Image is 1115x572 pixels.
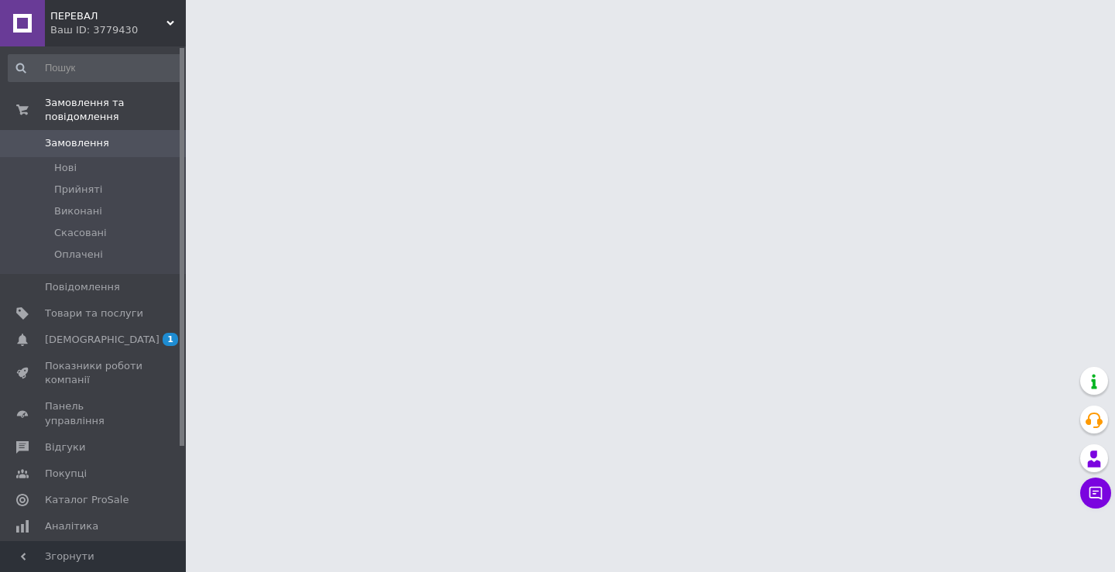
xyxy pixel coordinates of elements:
button: Чат з покупцем [1080,478,1111,509]
span: ПЕРЕВАЛ [50,9,166,23]
input: Пошук [8,54,183,82]
span: 1 [163,333,178,346]
span: Оплачені [54,248,103,262]
span: Товари та послуги [45,307,143,320]
span: Показники роботи компанії [45,359,143,387]
span: Відгуки [45,440,85,454]
span: Аналітика [45,519,98,533]
span: Скасовані [54,226,107,240]
span: Покупці [45,467,87,481]
span: [DEMOGRAPHIC_DATA] [45,333,160,347]
div: Ваш ID: 3779430 [50,23,186,37]
span: Нові [54,161,77,175]
span: Замовлення та повідомлення [45,96,186,124]
span: Панель управління [45,399,143,427]
span: Прийняті [54,183,102,197]
span: Замовлення [45,136,109,150]
span: Виконані [54,204,102,218]
span: Каталог ProSale [45,493,129,507]
span: Повідомлення [45,280,120,294]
